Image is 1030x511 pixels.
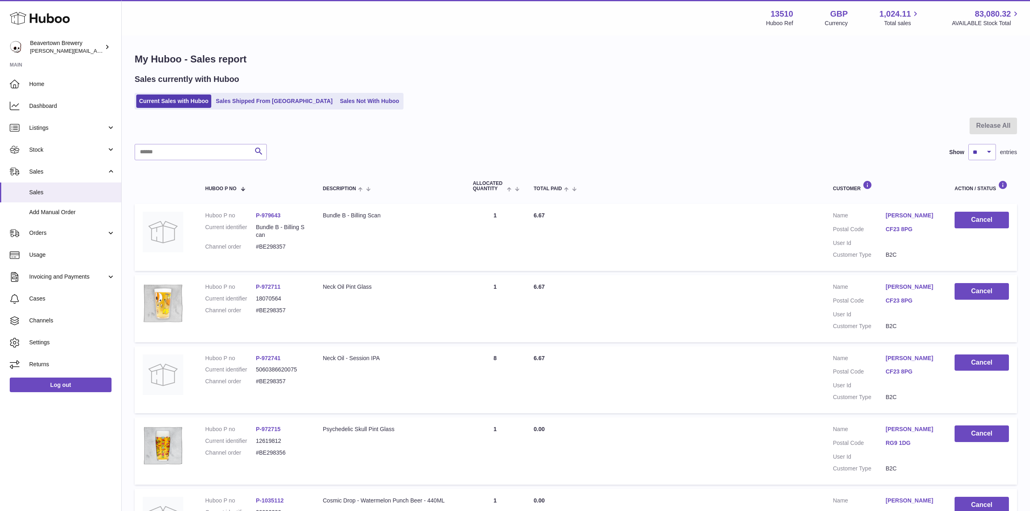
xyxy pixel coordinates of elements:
[955,283,1009,300] button: Cancel
[29,361,115,368] span: Returns
[256,426,281,432] a: P-972715
[886,225,938,233] a: CF23 8PG
[886,297,938,305] a: CF23 8PG
[29,124,107,132] span: Listings
[29,102,115,110] span: Dashboard
[256,307,307,314] dd: #BE298357
[323,283,457,291] div: Neck Oil Pint Glass
[256,437,307,445] dd: 12619812
[256,497,284,504] a: P-1035112
[833,283,886,293] dt: Name
[833,425,886,435] dt: Name
[833,465,886,472] dt: Customer Type
[323,186,356,191] span: Description
[205,243,256,251] dt: Channel order
[256,355,281,361] a: P-972741
[205,307,256,314] dt: Channel order
[213,94,335,108] a: Sales Shipped From [GEOGRAPHIC_DATA]
[465,275,526,342] td: 1
[29,251,115,259] span: Usage
[833,322,886,330] dt: Customer Type
[29,295,115,303] span: Cases
[833,439,886,449] dt: Postal Code
[886,251,938,259] dd: B2C
[323,425,457,433] div: Psychedelic Skull Pint Glass
[949,148,964,156] label: Show
[833,297,886,307] dt: Postal Code
[205,186,236,191] span: Huboo P no
[833,239,886,247] dt: User Id
[29,229,107,237] span: Orders
[955,212,1009,228] button: Cancel
[833,212,886,221] dt: Name
[952,9,1020,27] a: 83,080.32 AVAILABLE Stock Total
[205,449,256,457] dt: Channel order
[205,437,256,445] dt: Current identifier
[770,9,793,19] strong: 13510
[205,283,256,291] dt: Huboo P no
[256,449,307,457] dd: #BE298356
[886,354,938,362] a: [PERSON_NAME]
[135,53,1017,66] h1: My Huboo - Sales report
[886,393,938,401] dd: B2C
[205,378,256,385] dt: Channel order
[955,354,1009,371] button: Cancel
[205,366,256,374] dt: Current identifier
[952,19,1020,27] span: AVAILABLE Stock Total
[29,273,107,281] span: Invoicing and Payments
[1000,148,1017,156] span: entries
[256,212,281,219] a: P-979643
[29,146,107,154] span: Stock
[833,225,886,235] dt: Postal Code
[30,39,103,55] div: Beavertown Brewery
[886,368,938,376] a: CF23 8PG
[29,317,115,324] span: Channels
[256,378,307,385] dd: #BE298357
[337,94,402,108] a: Sales Not With Huboo
[143,354,183,395] img: no-photo.jpg
[29,339,115,346] span: Settings
[29,168,107,176] span: Sales
[205,223,256,239] dt: Current identifier
[205,295,256,303] dt: Current identifier
[886,497,938,505] a: [PERSON_NAME]
[473,181,505,191] span: ALLOCATED Quantity
[534,497,545,504] span: 0.00
[534,212,545,219] span: 6.67
[256,223,307,239] dd: Bundle B - Billing Scan
[10,378,112,392] a: Log out
[323,212,457,219] div: Bundle B - Billing Scan
[256,295,307,303] dd: 18070564
[955,425,1009,442] button: Cancel
[30,47,206,54] span: [PERSON_NAME][EMAIL_ADDRESS][PERSON_NAME][DOMAIN_NAME]
[886,212,938,219] a: [PERSON_NAME]
[256,243,307,251] dd: #BE298357
[143,212,183,252] img: no-photo.jpg
[465,346,526,414] td: 8
[833,453,886,461] dt: User Id
[205,425,256,433] dt: Huboo P no
[135,74,239,85] h2: Sales currently with Huboo
[833,393,886,401] dt: Customer Type
[205,212,256,219] dt: Huboo P no
[465,204,526,271] td: 1
[886,465,938,472] dd: B2C
[884,19,920,27] span: Total sales
[886,283,938,291] a: [PERSON_NAME]
[833,311,886,318] dt: User Id
[534,355,545,361] span: 6.67
[833,368,886,378] dt: Postal Code
[205,354,256,362] dt: Huboo P no
[975,9,1011,19] span: 83,080.32
[886,439,938,447] a: RG9 1DG
[205,497,256,505] dt: Huboo P no
[29,80,115,88] span: Home
[29,208,115,216] span: Add Manual Order
[256,366,307,374] dd: 5060386620075
[833,354,886,364] dt: Name
[825,19,848,27] div: Currency
[833,180,938,191] div: Customer
[830,9,848,19] strong: GBP
[955,180,1009,191] div: Action / Status
[880,9,921,27] a: 1,024.11 Total sales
